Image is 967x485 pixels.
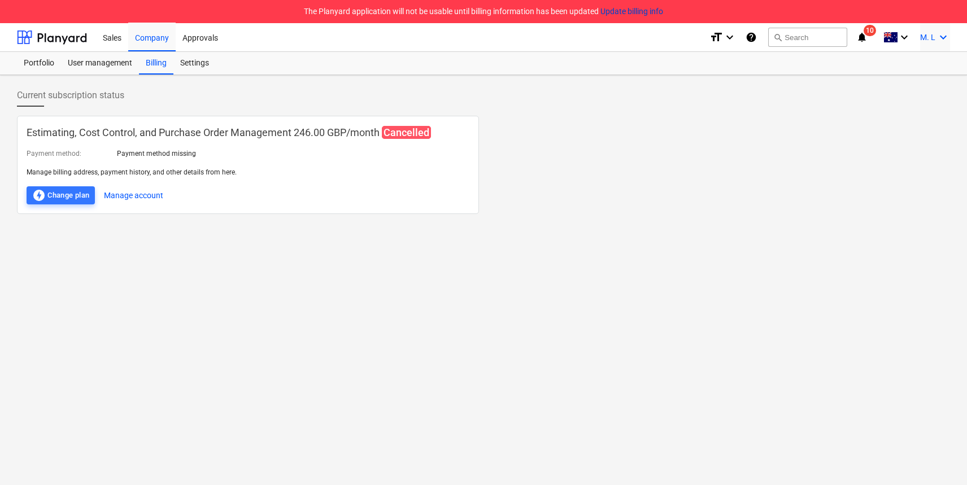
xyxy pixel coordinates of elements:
[104,186,163,204] button: Manage account
[61,52,139,75] a: User management
[96,23,128,51] a: Sales
[27,149,81,159] p: Payment method :
[746,30,757,44] i: Knowledge base
[27,186,95,204] button: Change plan
[600,6,663,18] button: Update billing info
[17,52,61,75] a: Portfolio
[176,23,225,51] a: Approvals
[768,28,847,47] button: Search
[173,52,216,75] a: Settings
[723,30,737,44] i: keyboard_arrow_down
[920,33,935,42] span: M. L
[128,23,176,51] a: Company
[32,189,46,202] span: offline_bolt
[117,149,196,159] p: Payment method missing
[709,30,723,44] i: format_size
[936,30,950,44] i: keyboard_arrow_down
[382,126,431,139] span: Cancelled
[304,6,663,18] p: The Planyard application will not be usable until billing information has been updated
[856,30,868,44] i: notifications
[17,89,124,102] span: Current subscription status
[898,30,911,44] i: keyboard_arrow_down
[139,52,173,75] a: Billing
[773,33,782,42] span: search
[27,125,469,140] p: Estimating, Cost Control, and Purchase Order Management 246.00 GBP / month
[32,189,89,202] div: Change plan
[27,168,469,177] p: Manage billing address, payment history, and other details from here.
[864,25,876,36] span: 10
